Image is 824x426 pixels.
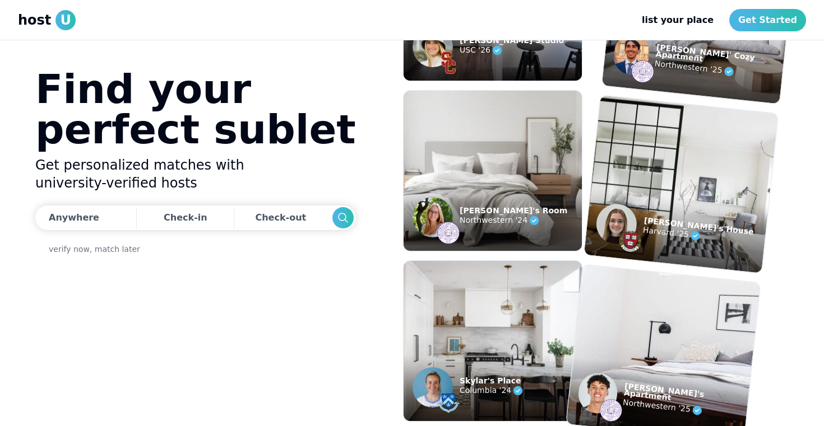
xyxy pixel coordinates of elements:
img: example listing host [577,371,619,415]
span: U [55,10,76,30]
img: example listing host [437,52,460,74]
p: [PERSON_NAME]'s Apartment [624,382,749,409]
img: example listing host [630,59,655,84]
a: list your place [633,9,723,31]
img: example listing host [413,367,453,408]
img: example listing host [437,222,460,244]
h2: Get personalized matches with university-verified hosts [35,156,356,192]
p: [PERSON_NAME]'s Room [460,207,567,214]
img: example listing host [413,197,453,237]
div: Check-out [255,207,311,229]
img: example listing host [413,27,453,67]
p: [PERSON_NAME]' Cozy Apartment [655,44,784,71]
span: host [18,11,51,29]
p: Harvard '25 [642,223,753,248]
img: example listing host [594,202,638,246]
p: USC '26 [460,44,564,57]
button: Anywhere [35,205,133,230]
p: Northwestern '24 [460,214,567,227]
nav: Main [633,9,806,31]
p: Skylar's Place [460,377,525,384]
div: Anywhere [49,211,99,224]
img: example listing host [612,32,651,76]
div: Check-in [164,207,207,229]
p: Northwestern '25 [654,57,783,84]
h1: Find your perfect sublet [35,69,356,149]
p: [PERSON_NAME] Studio [460,37,564,44]
a: Get Started [729,9,806,31]
img: example listing host [599,398,623,423]
img: example listing [404,91,582,251]
p: [PERSON_NAME]'s House [644,217,754,235]
img: example listing [584,95,778,273]
img: example listing host [618,229,643,254]
a: verify now, match later [49,244,140,255]
a: hostU [18,10,76,30]
p: Columbia '24 [460,384,525,397]
p: Northwestern '25 [622,396,747,422]
img: example listing host [437,392,460,414]
div: Dates trigger [35,205,356,230]
img: example listing [404,261,582,421]
button: Search [332,207,354,228]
